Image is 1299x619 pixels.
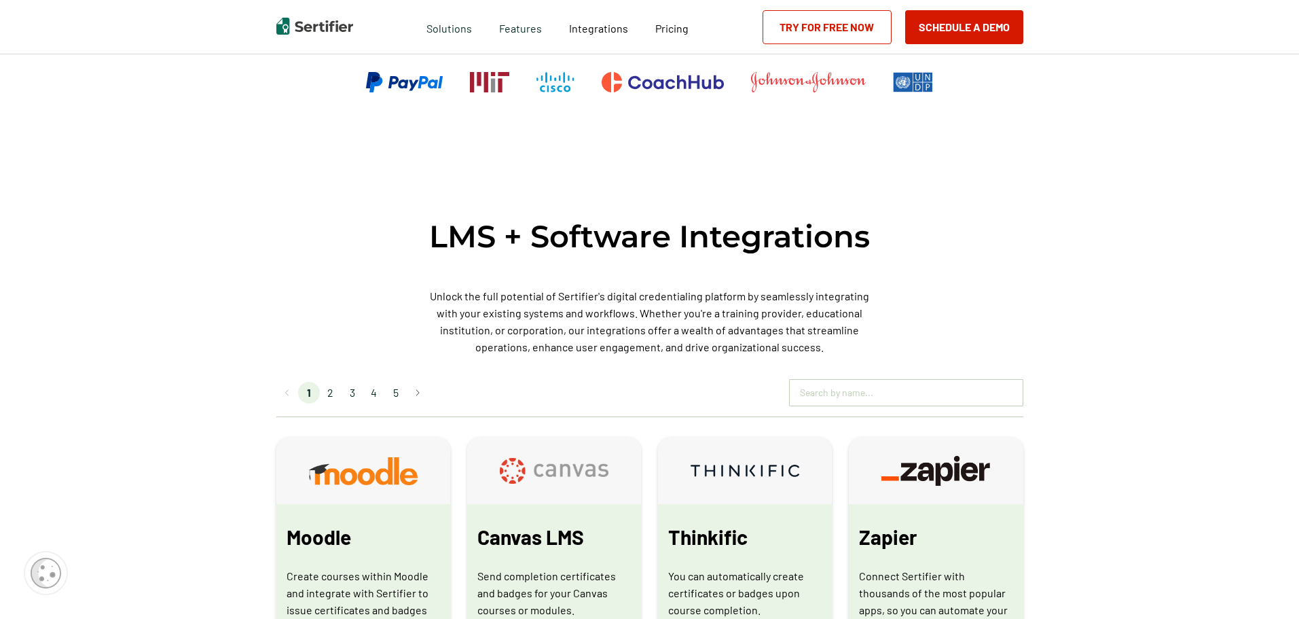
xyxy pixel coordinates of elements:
[309,457,418,485] img: Moodle-integration
[426,287,874,355] p: Unlock the full potential of Sertifier's digital credentialing platform by seamlessly integrating...
[763,10,892,44] a: Try for Free Now
[287,525,351,550] span: Moodle
[426,18,472,35] span: Solutions
[320,382,342,404] li: page 2
[342,382,363,404] li: page 3
[602,72,724,92] img: CoachHub
[298,382,320,404] li: page 1
[499,18,542,35] span: Features
[691,465,799,477] img: Thinkific-integration
[655,18,689,35] a: Pricing
[276,18,353,35] img: Sertifier | Digital Credentialing Platform
[790,383,1023,403] input: Search by name...
[569,18,628,35] a: Integrations
[31,558,61,588] img: Cookie Popup Icon
[276,217,1023,256] h2: LMS + Software Integrations
[859,525,917,550] span: Zapier
[407,382,428,404] button: Go to next page
[500,458,608,484] img: Canvas LMS-integration
[385,382,407,404] li: page 5
[363,382,385,404] li: page 4
[881,456,990,485] img: Zapier-integration
[751,72,865,92] img: Johnson & Johnson
[655,22,689,35] span: Pricing
[536,72,574,92] img: Cisco
[276,382,298,404] button: Go to previous page
[905,10,1023,44] button: Schedule a Demo
[569,22,628,35] span: Integrations
[366,72,443,92] img: PayPal
[1231,554,1299,619] iframe: Chat Widget
[477,567,631,618] p: Send completion certificates and badges for your Canvas courses or modules.
[477,525,584,550] span: Canvas LMS
[893,72,933,92] img: UNDP
[470,72,509,92] img: Massachusetts Institute of Technology
[668,567,822,618] p: You can automatically create certificates or badges upon course completion.
[668,525,748,550] span: Thinkific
